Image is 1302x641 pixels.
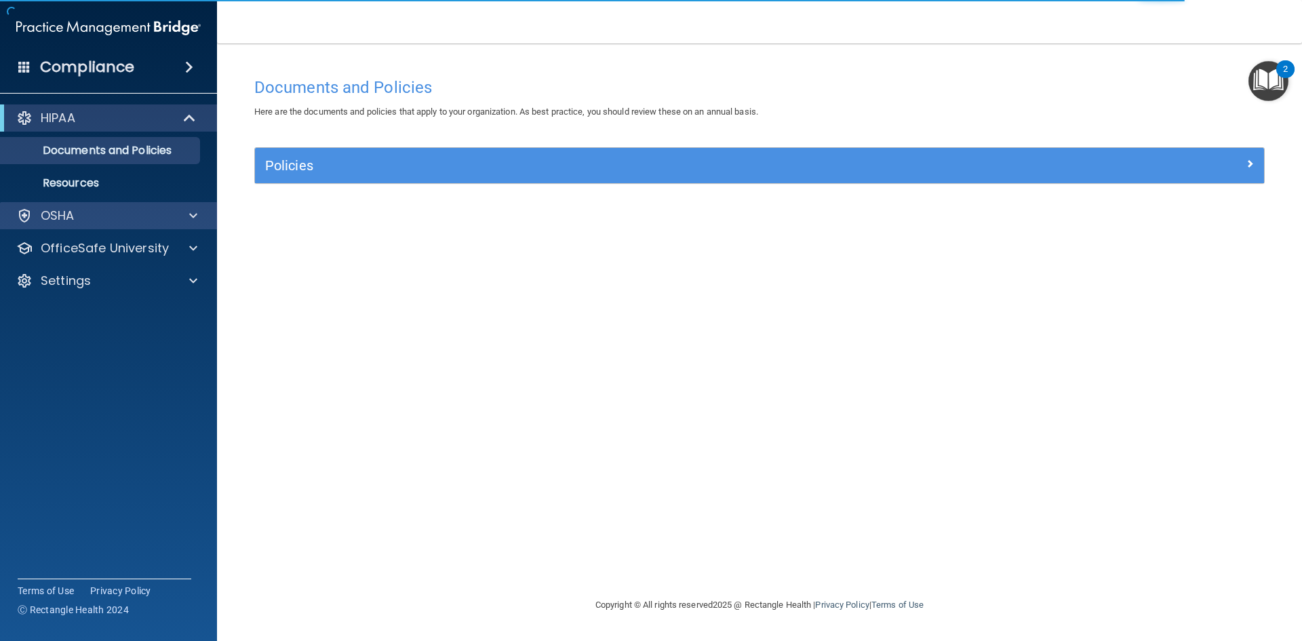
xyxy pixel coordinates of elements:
[1248,61,1288,101] button: Open Resource Center, 2 new notifications
[9,176,194,190] p: Resources
[1283,69,1288,87] div: 2
[265,155,1254,176] a: Policies
[41,273,91,289] p: Settings
[16,110,197,126] a: HIPAA
[16,14,201,41] img: PMB logo
[41,110,75,126] p: HIPAA
[16,208,197,224] a: OSHA
[16,240,197,256] a: OfficeSafe University
[90,584,151,598] a: Privacy Policy
[512,583,1007,627] div: Copyright © All rights reserved 2025 @ Rectangle Health | |
[18,603,129,617] span: Ⓒ Rectangle Health 2024
[265,158,1002,173] h5: Policies
[815,600,869,610] a: Privacy Policy
[40,58,134,77] h4: Compliance
[18,584,74,598] a: Terms of Use
[41,240,169,256] p: OfficeSafe University
[254,106,758,117] span: Here are the documents and policies that apply to your organization. As best practice, you should...
[16,273,197,289] a: Settings
[41,208,75,224] p: OSHA
[254,79,1265,96] h4: Documents and Policies
[871,600,924,610] a: Terms of Use
[9,144,194,157] p: Documents and Policies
